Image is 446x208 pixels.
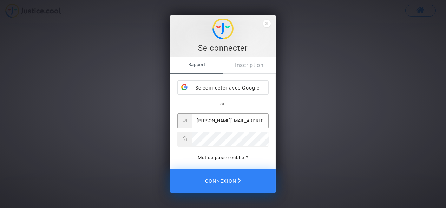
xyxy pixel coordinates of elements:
[174,43,272,53] div: Se connecter
[223,57,276,73] a: Inscription
[195,85,260,91] font: Se connecter avec Google
[198,155,248,160] a: Mot de passe oublié ?
[220,101,226,106] font: ou
[263,20,271,27] span: fermer
[170,169,276,193] button: Connexion
[192,114,268,128] input: E-mail
[235,62,264,69] font: Inscription
[188,62,205,67] font: Rapport
[198,44,248,52] font: Se connecter
[192,132,269,146] input: Mot de passe
[205,178,236,184] font: Connexion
